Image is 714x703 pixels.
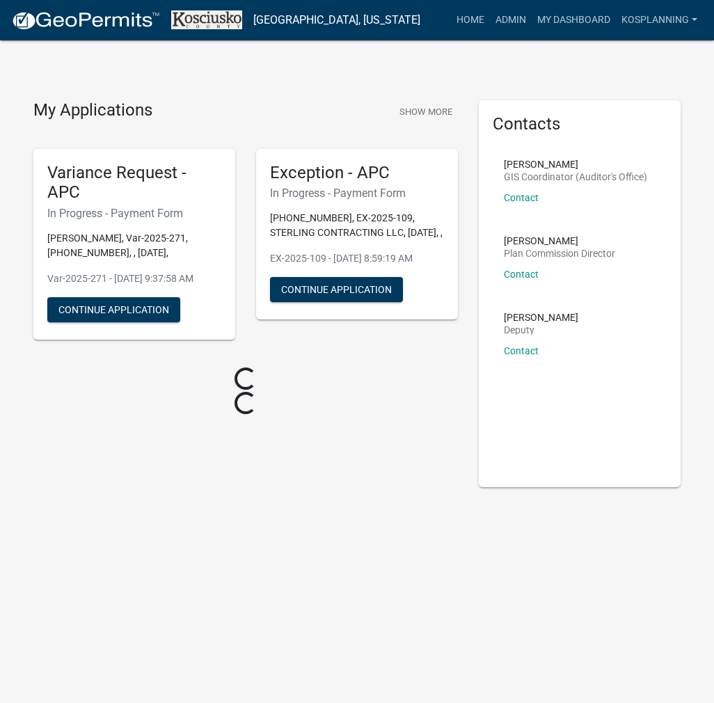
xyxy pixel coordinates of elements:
[47,271,221,286] p: Var-2025-271 - [DATE] 9:37:58 AM
[451,7,490,33] a: Home
[270,163,444,183] h5: Exception - APC
[47,163,221,203] h5: Variance Request - APC
[270,277,403,302] button: Continue Application
[47,207,221,220] h6: In Progress - Payment Form
[270,251,444,266] p: EX-2025-109 - [DATE] 8:59:19 AM
[532,7,616,33] a: My Dashboard
[504,172,647,182] p: GIS Coordinator (Auditor's Office)
[47,297,180,322] button: Continue Application
[253,8,420,32] a: [GEOGRAPHIC_DATA], [US_STATE]
[270,211,444,240] p: [PHONE_NUMBER], EX-2025-109, STERLING CONTRACTING LLC, [DATE], ,
[33,100,152,121] h4: My Applications
[504,345,539,356] a: Contact
[504,248,615,258] p: Plan Commission Director
[171,10,242,29] img: Kosciusko County, Indiana
[504,313,578,322] p: [PERSON_NAME]
[493,114,667,134] h5: Contacts
[504,236,615,246] p: [PERSON_NAME]
[504,159,647,169] p: [PERSON_NAME]
[47,231,221,260] p: [PERSON_NAME], Var-2025-271, [PHONE_NUMBER], , [DATE],
[270,187,444,200] h6: In Progress - Payment Form
[504,325,578,335] p: Deputy
[394,100,458,123] button: Show More
[490,7,532,33] a: Admin
[504,192,539,203] a: Contact
[504,269,539,280] a: Contact
[616,7,703,33] a: kosplanning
